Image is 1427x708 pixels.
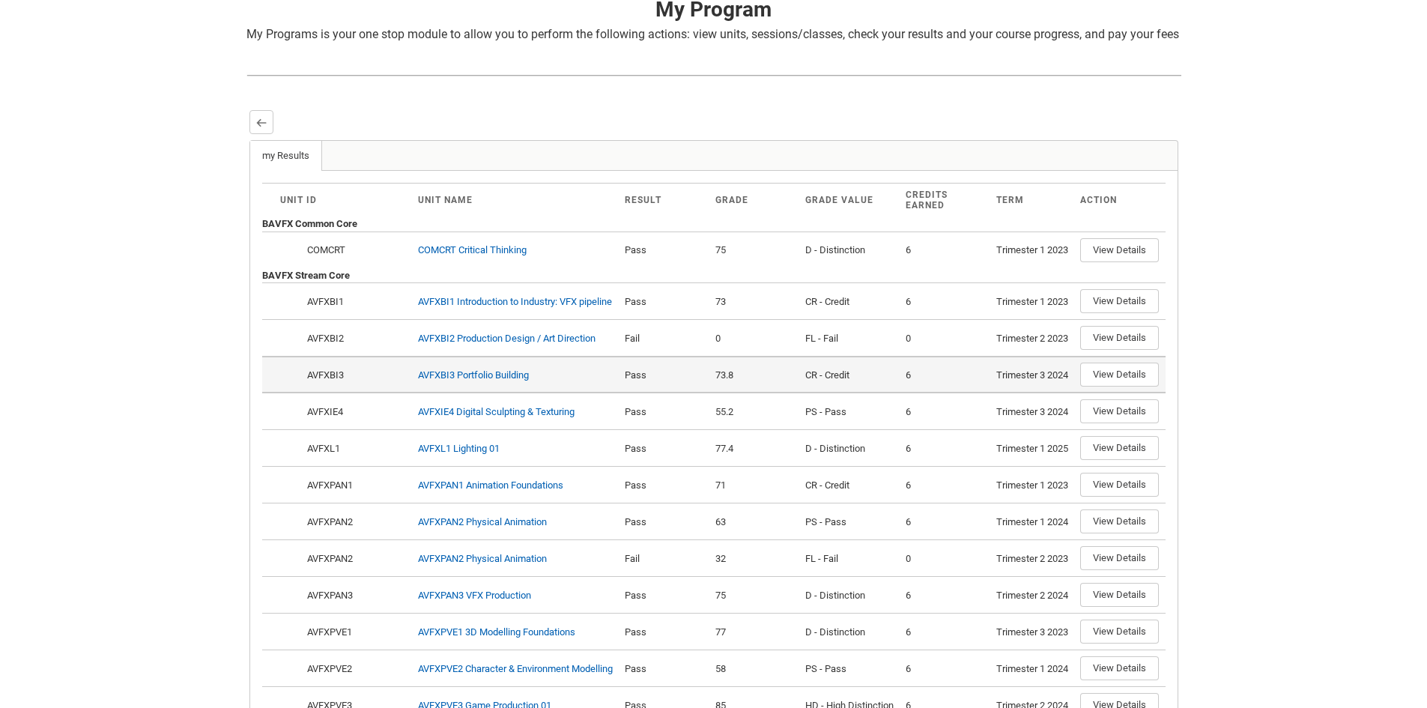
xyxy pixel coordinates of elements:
button: View Details [1080,363,1159,387]
div: Trimester 3 2023 [996,625,1068,640]
div: Fail [625,551,703,566]
div: Trimester 1 2024 [996,662,1068,677]
div: 32 [715,551,794,566]
div: AVFXIE4 [305,405,405,420]
button: View Details [1080,436,1159,460]
div: Grade Value [805,195,894,205]
div: AVFXPAN2 Physical Animation [418,515,547,530]
div: AVFXPAN1 [305,478,405,493]
div: Trimester 1 2024 [996,515,1068,530]
button: View Details [1080,509,1159,533]
div: Trimester 1 2023 [996,478,1068,493]
a: my Results [250,141,322,171]
div: 0 [715,331,794,346]
div: AVFXIE4 Digital Sculpting & Texturing [418,405,575,420]
div: 6 [906,662,984,677]
button: View Details [1080,289,1159,313]
button: View Details [1080,238,1159,262]
div: COMCRT [305,243,405,258]
div: CR - Credit [805,368,894,383]
div: Action [1080,195,1147,205]
button: View Details [1080,546,1159,570]
div: AVFXPVE1 [305,625,405,640]
div: COMCRT Critical Thinking [418,243,527,258]
div: 71 [715,478,794,493]
div: 58 [715,662,794,677]
div: Trimester 3 2024 [996,405,1068,420]
div: AVFXPAN3 [305,588,405,603]
div: Pass [625,478,703,493]
div: Result [625,195,703,205]
div: AVFXBI2 Production Design / Art Direction [418,331,596,346]
div: AVFXL1 [305,441,405,456]
div: Grade [715,195,794,205]
div: 6 [906,405,984,420]
div: FL - Fail [805,331,894,346]
div: Pass [625,588,703,603]
a: AVFXPAN2 Physical Animation [418,516,547,527]
div: Unit Name [418,195,613,205]
div: 77 [715,625,794,640]
a: AVFXBI1 Introduction to Industry: VFX pipeline [418,296,612,307]
div: AVFXPAN3 VFX Production [418,588,531,603]
div: AVFXBI2 [305,331,405,346]
div: AVFXPAN1 Animation Foundations [418,478,563,493]
div: CR - Credit [805,478,894,493]
div: AVFXPAN2 Physical Animation [418,551,547,566]
a: AVFXL1 Lighting 01 [418,443,500,454]
div: AVFXL1 Lighting 01 [418,441,500,456]
div: AVFXPVE1 3D Modelling Foundations [418,625,575,640]
img: REDU_GREY_LINE [246,67,1181,83]
div: Pass [625,662,703,677]
a: AVFXPVE2 Character & Environment Modelling [418,663,613,674]
span: My Programs is your one stop module to allow you to perform the following actions: view units, se... [246,27,1179,41]
div: Trimester 1 2023 [996,294,1068,309]
div: Pass [625,294,703,309]
div: 0 [906,331,984,346]
div: 55.2 [715,405,794,420]
div: Unit ID [280,195,406,205]
div: 6 [906,441,984,456]
div: Pass [625,243,703,258]
b: BAVFX Common Core [262,218,357,229]
div: D - Distinction [805,243,894,258]
div: 77.4 [715,441,794,456]
button: View Details [1080,399,1159,423]
div: Trimester 2 2023 [996,331,1068,346]
div: Trimester 2 2023 [996,551,1068,566]
button: View Details [1080,473,1159,497]
div: 0 [906,551,984,566]
div: AVFXPVE2 [305,662,405,677]
div: AVFXPAN2 [305,515,405,530]
button: View Details [1080,620,1159,644]
a: COMCRT Critical Thinking [418,244,527,255]
div: Pass [625,515,703,530]
div: FL - Fail [805,551,894,566]
div: Trimester 3 2024 [996,368,1068,383]
div: Pass [625,368,703,383]
div: D - Distinction [805,588,894,603]
a: AVFXPAN1 Animation Foundations [418,479,563,491]
div: Term [996,195,1068,205]
div: CR - Credit [805,294,894,309]
button: View Details [1080,326,1159,350]
div: D - Distinction [805,441,894,456]
div: AVFXPVE2 Character & Environment Modelling [418,662,613,677]
div: 6 [906,368,984,383]
div: D - Distinction [805,625,894,640]
div: AVFXBI3 [305,368,405,383]
a: AVFXBI2 Production Design / Art Direction [418,333,596,344]
div: AVFXBI1 [305,294,405,309]
div: Credits Earned [906,190,984,211]
div: AVFXPAN2 [305,551,405,566]
div: 63 [715,515,794,530]
div: 6 [906,588,984,603]
div: 73.8 [715,368,794,383]
div: 6 [906,515,984,530]
div: 75 [715,588,794,603]
div: PS - Pass [805,662,894,677]
a: AVFXPAN3 VFX Production [418,590,531,601]
b: BAVFX Stream Core [262,270,350,281]
a: AVFXPAN2 Physical Animation [418,553,547,564]
div: 6 [906,478,984,493]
